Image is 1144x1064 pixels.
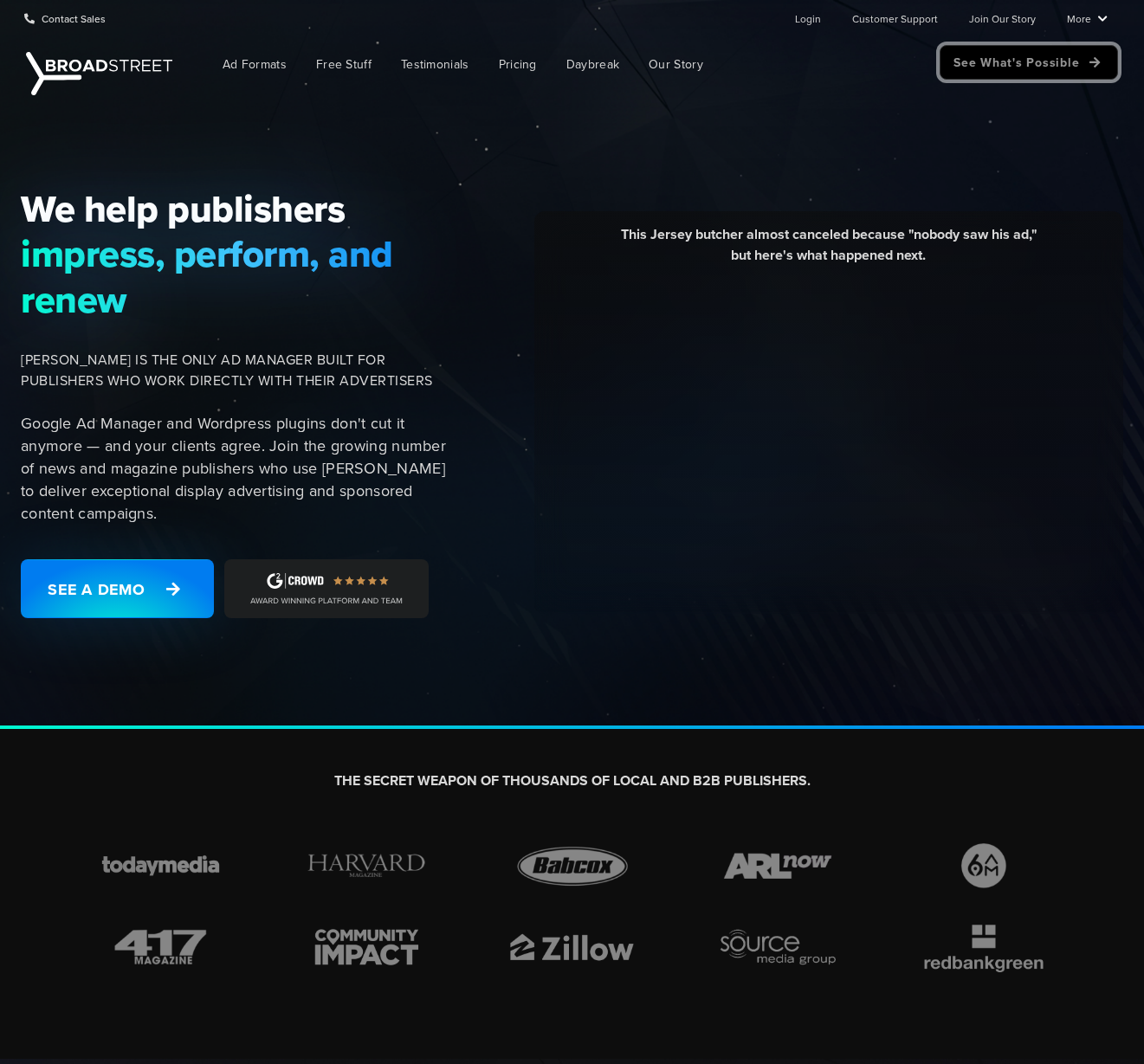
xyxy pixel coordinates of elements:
nav: Main [182,36,1118,93]
a: Daybreak [553,45,632,84]
img: brand-icon [294,920,438,974]
a: Login [795,1,821,35]
img: Broadstreet | The Ad Manager for Small Publishers [26,52,172,95]
a: See a Demo [21,559,214,618]
img: brand-icon [706,920,850,974]
span: We help publishers [21,186,457,231]
span: Our Story [649,55,703,74]
img: brand-icon [501,920,644,974]
span: Daybreak [566,55,619,74]
span: Free Stuff [316,55,372,74]
a: Ad Formats [210,45,300,84]
img: brand-icon [294,839,438,893]
span: Testimonials [401,55,469,74]
iframe: YouTube video player [547,279,1110,595]
span: Ad Formats [223,55,287,74]
a: Our Story [636,45,716,84]
img: brand-icon [912,839,1056,893]
img: brand-icon [89,839,233,893]
span: [PERSON_NAME] IS THE ONLY AD MANAGER BUILT FOR PUBLISHERS WHO WORK DIRECTLY WITH THEIR ADVERTISERS [21,350,457,391]
h2: THE SECRET WEAPON OF THOUSANDS OF LOCAL AND B2B PUBLISHERS. [89,772,1056,790]
a: Free Stuff [303,45,385,84]
a: Contact Sales [24,1,106,35]
img: brand-icon [501,839,644,893]
img: brand-icon [706,839,850,893]
div: This Jersey butcher almost canceled because "nobody saw his ad," but here's what happened next. [547,224,1110,279]
span: Pricing [499,55,537,74]
p: Google Ad Manager and Wordpress plugins don't cut it anymore — and your clients agree. Join the g... [21,412,457,525]
a: Testimonials [388,45,482,84]
a: Pricing [486,45,550,84]
a: See What's Possible [940,45,1118,80]
a: Join Our Story [969,1,1036,35]
a: More [1067,1,1108,35]
a: Customer Support [852,1,938,35]
img: brand-icon [912,920,1056,974]
span: impress, perform, and renew [21,231,457,322]
img: brand-icon [89,920,233,974]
